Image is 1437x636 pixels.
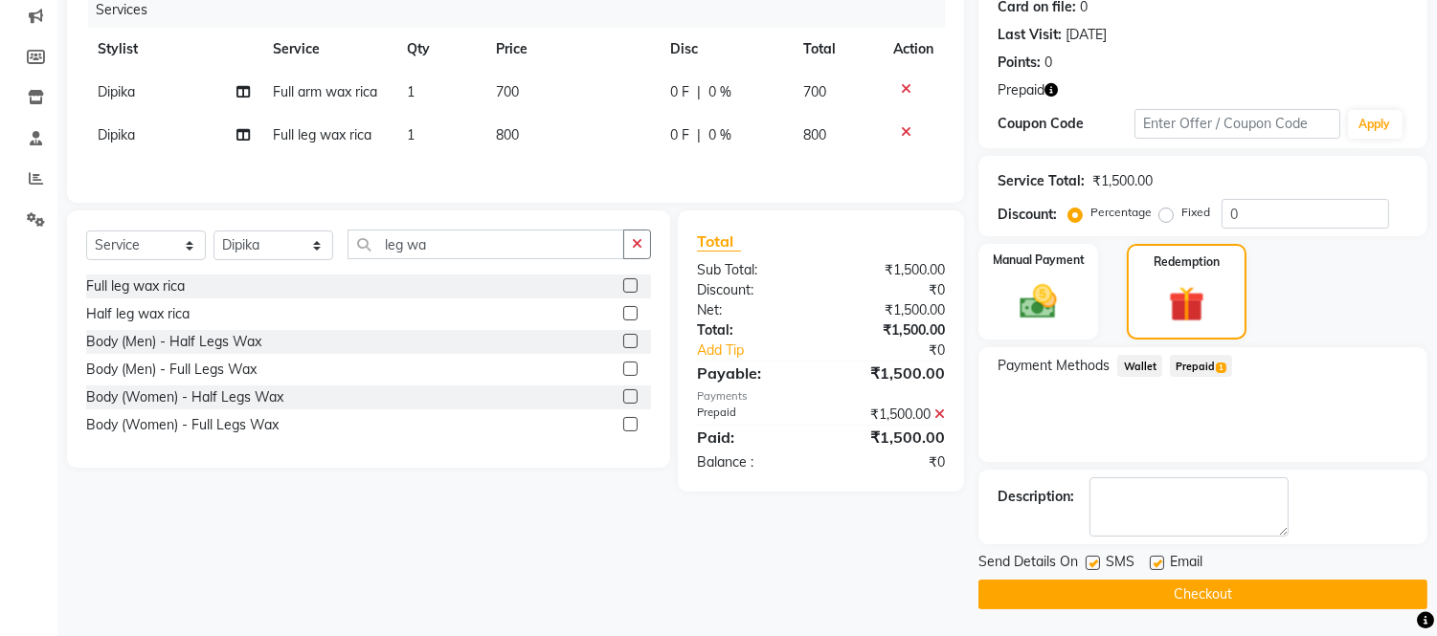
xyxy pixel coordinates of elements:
[86,332,261,352] div: Body (Men) - Half Legs Wax
[998,356,1110,376] span: Payment Methods
[670,82,689,102] span: 0 F
[98,126,135,143] span: Dipika
[86,415,279,435] div: Body (Women) - Full Legs Wax
[1134,109,1339,139] input: Enter Offer / Coupon Code
[821,426,960,449] div: ₹1,500.00
[407,83,415,100] span: 1
[998,114,1134,134] div: Coupon Code
[1008,280,1068,323] img: _cash.svg
[697,231,741,252] span: Total
[697,125,701,145] span: |
[708,125,731,145] span: 0 %
[273,83,377,100] span: Full arm wax rica
[683,452,821,472] div: Balance :
[1092,171,1153,191] div: ₹1,500.00
[1090,204,1152,221] label: Percentage
[348,230,624,259] input: Search or Scan
[395,28,484,71] th: Qty
[86,360,257,380] div: Body (Men) - Full Legs Wax
[1117,355,1162,377] span: Wallet
[683,260,821,280] div: Sub Total:
[1216,362,1226,374] span: 1
[86,276,185,296] div: Full leg wax rica
[683,340,844,361] a: Add Tip
[1348,110,1403,139] button: Apply
[1181,204,1210,221] label: Fixed
[697,388,945,405] div: Payments
[882,28,945,71] th: Action
[998,25,1062,45] div: Last Visit:
[261,28,395,71] th: Service
[998,171,1085,191] div: Service Total:
[86,304,190,324] div: Half leg wax rica
[683,280,821,300] div: Discount:
[683,362,821,384] div: Payable:
[792,28,883,71] th: Total
[998,205,1057,225] div: Discount:
[708,82,731,102] span: 0 %
[821,362,960,384] div: ₹1,500.00
[98,83,135,100] span: Dipika
[683,405,821,425] div: Prepaid
[821,260,960,280] div: ₹1,500.00
[86,387,283,407] div: Body (Women) - Half Legs Wax
[1170,552,1202,576] span: Email
[484,28,659,71] th: Price
[821,280,960,300] div: ₹0
[683,300,821,320] div: Net:
[821,320,960,340] div: ₹1,500.00
[496,126,519,143] span: 800
[998,487,1074,507] div: Description:
[273,126,371,143] span: Full leg wax rica
[821,300,960,320] div: ₹1,500.00
[998,53,1041,73] div: Points:
[993,252,1085,269] label: Manual Payment
[844,340,960,361] div: ₹0
[1157,282,1215,326] img: _gift.svg
[821,452,960,472] div: ₹0
[803,83,826,100] span: 700
[697,82,701,102] span: |
[659,28,792,71] th: Disc
[1044,53,1052,73] div: 0
[407,126,415,143] span: 1
[821,405,960,425] div: ₹1,500.00
[978,552,1078,576] span: Send Details On
[998,80,1044,100] span: Prepaid
[1170,355,1232,377] span: Prepaid
[496,83,519,100] span: 700
[1154,253,1220,271] label: Redemption
[1106,552,1134,576] span: SMS
[683,426,821,449] div: Paid:
[683,320,821,340] div: Total:
[670,125,689,145] span: 0 F
[803,126,826,143] span: 800
[1066,25,1107,45] div: [DATE]
[86,28,261,71] th: Stylist
[978,580,1427,609] button: Checkout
